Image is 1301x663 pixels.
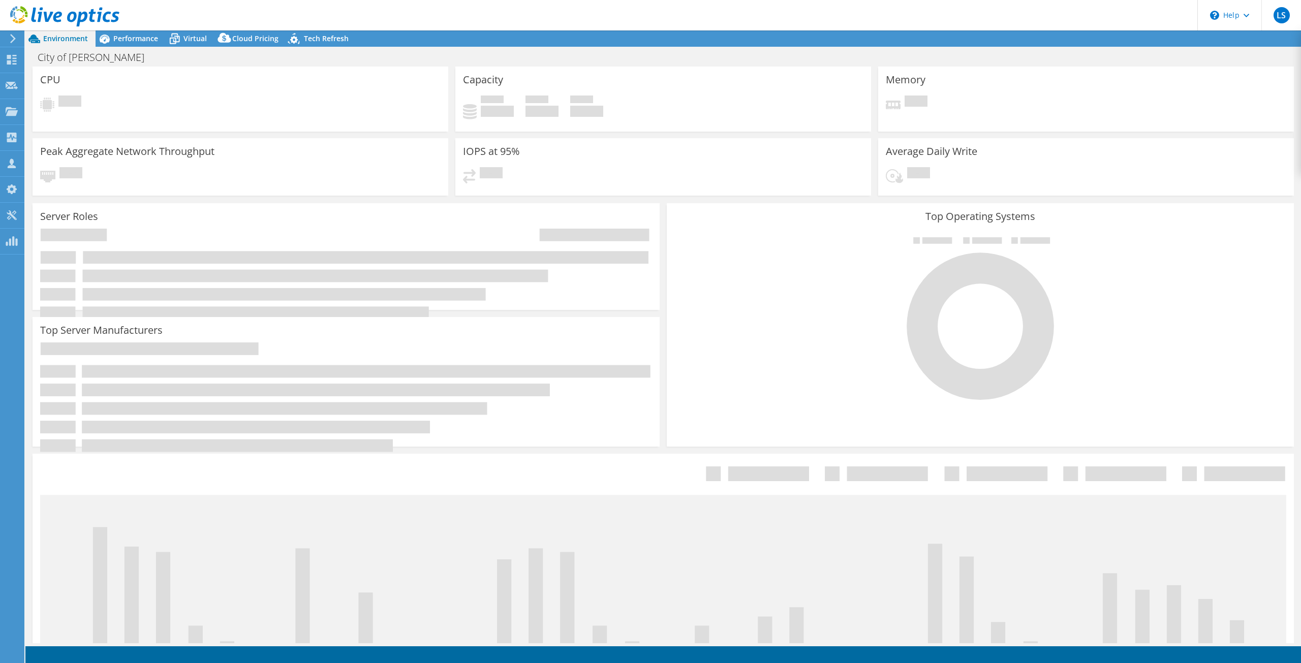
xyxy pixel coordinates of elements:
span: Free [525,96,548,106]
h3: Top Operating Systems [674,211,1286,222]
span: Pending [907,167,930,181]
h1: City of [PERSON_NAME] [33,52,160,63]
span: Pending [58,96,81,109]
h3: CPU [40,74,60,85]
span: Total [570,96,593,106]
span: Pending [59,167,82,181]
h3: Memory [886,74,925,85]
h4: 0 GiB [570,106,603,117]
h3: Peak Aggregate Network Throughput [40,146,214,157]
h4: 0 GiB [481,106,514,117]
h4: 0 GiB [525,106,559,117]
span: Environment [43,34,88,43]
span: Cloud Pricing [232,34,278,43]
h3: Capacity [463,74,503,85]
h3: Average Daily Write [886,146,977,157]
h3: IOPS at 95% [463,146,520,157]
span: Virtual [183,34,207,43]
svg: \n [1210,11,1219,20]
span: Pending [905,96,927,109]
span: Tech Refresh [304,34,349,43]
span: Used [481,96,504,106]
span: Performance [113,34,158,43]
span: LS [1274,7,1290,23]
span: Pending [480,167,503,181]
h3: Server Roles [40,211,98,222]
h3: Top Server Manufacturers [40,325,163,336]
